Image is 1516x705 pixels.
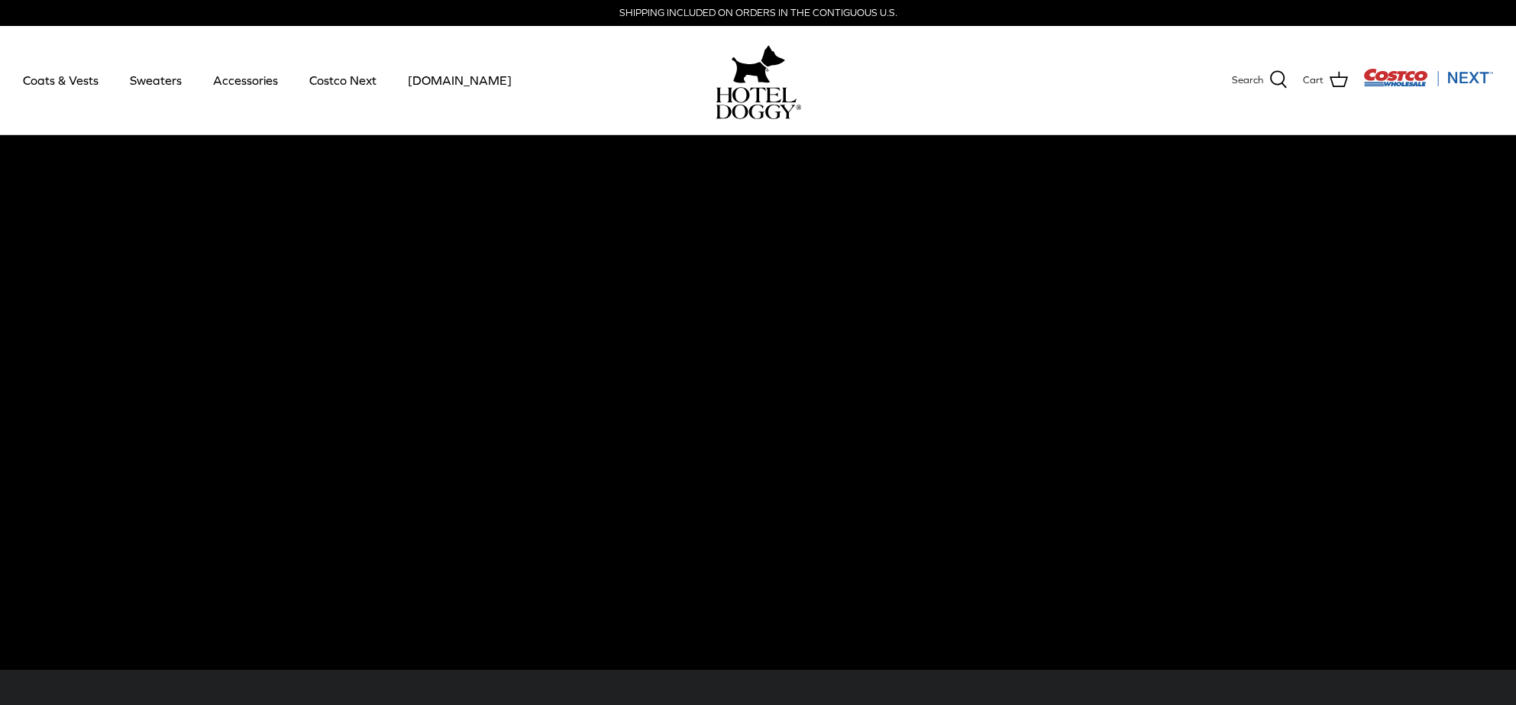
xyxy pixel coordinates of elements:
[1363,68,1493,87] img: Costco Next
[296,54,390,106] a: Costco Next
[199,54,292,106] a: Accessories
[732,41,785,87] img: hoteldoggy.com
[1232,70,1288,90] a: Search
[716,41,801,119] a: hoteldoggy.com hoteldoggycom
[1363,78,1493,89] a: Visit Costco Next
[394,54,525,106] a: [DOMAIN_NAME]
[1303,73,1324,89] span: Cart
[9,54,112,106] a: Coats & Vests
[116,54,196,106] a: Sweaters
[1303,70,1348,90] a: Cart
[716,87,801,119] img: hoteldoggycom
[1232,73,1263,89] span: Search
